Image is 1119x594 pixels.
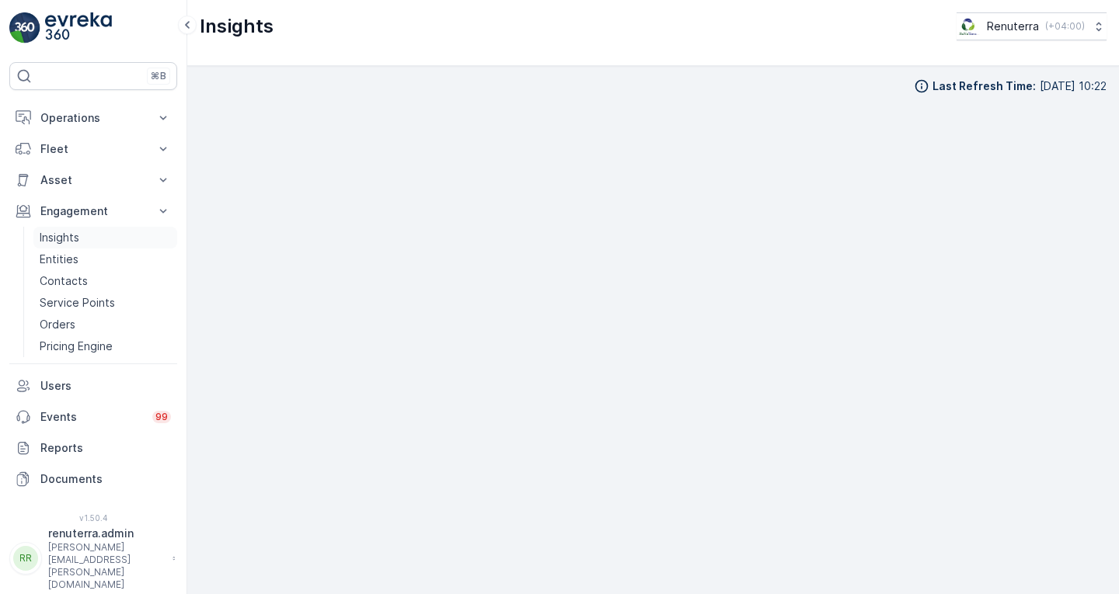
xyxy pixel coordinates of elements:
[40,273,88,289] p: Contacts
[40,295,115,311] p: Service Points
[9,196,177,227] button: Engagement
[9,432,177,464] a: Reports
[13,546,38,571] div: RR
[40,141,146,157] p: Fleet
[9,165,177,196] button: Asset
[40,339,113,354] p: Pricing Engine
[40,203,146,219] p: Engagement
[48,541,165,591] p: [PERSON_NAME][EMAIL_ADDRESS][PERSON_NAME][DOMAIN_NAME]
[40,110,146,126] p: Operations
[40,409,143,425] p: Events
[987,19,1039,34] p: Renuterra
[48,526,165,541] p: renuterra.admin
[40,378,171,394] p: Users
[33,270,177,292] a: Contacts
[9,370,177,401] a: Users
[33,292,177,314] a: Service Points
[33,248,177,270] a: Entities
[33,227,177,248] a: Insights
[9,102,177,134] button: Operations
[9,513,177,523] span: v 1.50.4
[9,464,177,495] a: Documents
[932,78,1036,94] p: Last Refresh Time :
[9,12,40,43] img: logo
[1040,78,1107,94] p: [DATE] 10:22
[9,134,177,165] button: Fleet
[200,14,274,39] p: Insights
[33,314,177,335] a: Orders
[40,440,171,456] p: Reports
[40,317,75,332] p: Orders
[40,252,78,267] p: Entities
[1045,20,1085,33] p: ( +04:00 )
[33,335,177,357] a: Pricing Engine
[957,18,981,35] img: Screenshot_2024-07-26_at_13.33.01.png
[40,471,171,487] p: Documents
[155,411,168,423] p: 99
[957,12,1107,40] button: Renuterra(+04:00)
[9,526,177,591] button: RRrenuterra.admin[PERSON_NAME][EMAIL_ADDRESS][PERSON_NAME][DOMAIN_NAME]
[45,12,112,43] img: logo_light-DOdMpM7g.png
[40,172,146,188] p: Asset
[9,401,177,432] a: Events99
[151,70,166,82] p: ⌘B
[40,230,79,245] p: Insights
